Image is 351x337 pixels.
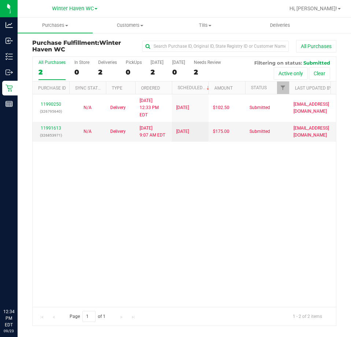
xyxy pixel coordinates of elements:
[98,60,117,65] div: Deliveries
[98,68,117,76] div: 2
[37,132,65,139] p: (326853971)
[110,128,126,135] span: Delivery
[295,86,332,91] a: Last Updated By
[5,84,13,92] inline-svg: Retail
[260,22,300,29] span: Deliveries
[7,278,29,300] iframe: Resource center
[172,68,185,76] div: 0
[214,86,233,91] a: Amount
[5,53,13,60] inline-svg: Inventory
[18,22,93,29] span: Purchases
[251,85,267,90] a: Status
[18,18,93,33] a: Purchases
[93,22,167,29] span: Customers
[32,39,121,53] span: Winter Haven WC
[110,104,126,111] span: Delivery
[172,60,185,65] div: [DATE]
[274,67,308,80] button: Active only
[63,311,112,322] span: Page of 1
[141,86,160,91] a: Ordered
[41,126,61,131] a: 11991613
[5,37,13,44] inline-svg: Inbound
[142,41,289,52] input: Search Purchase ID, Original ID, State Registry ID or Customer Name...
[250,104,270,111] span: Submitted
[140,125,165,139] span: [DATE] 9:07 AM EDT
[84,128,92,135] button: N/A
[74,68,89,76] div: 0
[168,22,243,29] span: Tills
[194,68,221,76] div: 2
[5,69,13,76] inline-svg: Outbound
[38,60,66,65] div: All Purchases
[37,108,65,115] p: (326795640)
[254,60,302,66] span: Filtering on status:
[82,311,96,322] input: 1
[126,60,142,65] div: PickUps
[3,328,14,334] p: 09/23
[151,68,163,76] div: 2
[250,128,270,135] span: Submitted
[3,308,14,328] p: 12:34 PM EDT
[213,128,229,135] span: $175.00
[84,129,92,134] span: Not Applicable
[32,40,134,52] h3: Purchase Fulfillment:
[151,60,163,65] div: [DATE]
[74,60,89,65] div: In Store
[75,86,103,91] a: Sync Status
[126,68,142,76] div: 0
[84,105,92,110] span: Not Applicable
[140,97,167,119] span: [DATE] 12:33 PM EDT
[243,18,318,33] a: Deliveries
[5,21,13,29] inline-svg: Analytics
[289,6,337,11] span: Hi, [PERSON_NAME]!
[176,104,189,111] span: [DATE]
[38,86,66,91] a: Purchase ID
[112,86,122,91] a: Type
[178,85,211,90] a: Scheduled
[287,311,328,322] span: 1 - 2 of 2 items
[52,6,94,12] span: Winter Haven WC
[5,100,13,108] inline-svg: Reports
[309,67,330,80] button: Clear
[93,18,168,33] a: Customers
[38,68,66,76] div: 2
[84,104,92,111] button: N/A
[41,102,61,107] a: 11990250
[303,60,330,66] span: Submitted
[277,81,289,94] a: Filter
[213,104,229,111] span: $102.50
[194,60,221,65] div: Needs Review
[176,128,189,135] span: [DATE]
[296,40,336,52] button: All Purchases
[168,18,243,33] a: Tills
